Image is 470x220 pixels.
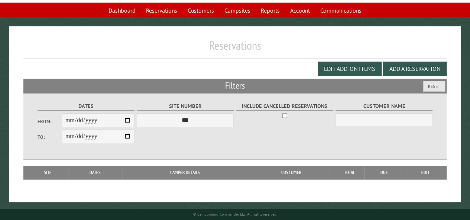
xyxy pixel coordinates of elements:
[256,3,284,17] a: Reports
[383,62,447,76] button: Add a Reservation
[336,102,432,111] label: Customer Name
[68,166,122,179] th: Dates
[23,38,447,59] h1: Reservations
[193,212,277,217] small: © Campground Commander LLC. All rights reserved.
[137,102,234,111] label: Site Number
[38,118,62,125] label: From:
[248,166,335,179] th: Customer
[236,102,333,111] label: Include Cancelled Reservations
[104,3,140,17] a: Dashboard
[27,166,68,179] th: Site
[364,166,404,179] th: Due
[122,166,248,179] th: Camper Details
[183,3,218,17] a: Customers
[23,79,447,93] h2: Filters
[38,102,134,111] label: Dates
[142,3,182,17] a: Reservations
[423,81,445,92] button: Reset
[220,3,255,17] a: Campsites
[318,62,382,76] button: Edit Add-on Items
[335,166,364,179] th: Total
[316,3,366,17] a: Communications
[404,166,446,179] th: Edit
[286,3,314,17] a: Account
[38,134,62,141] label: To:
